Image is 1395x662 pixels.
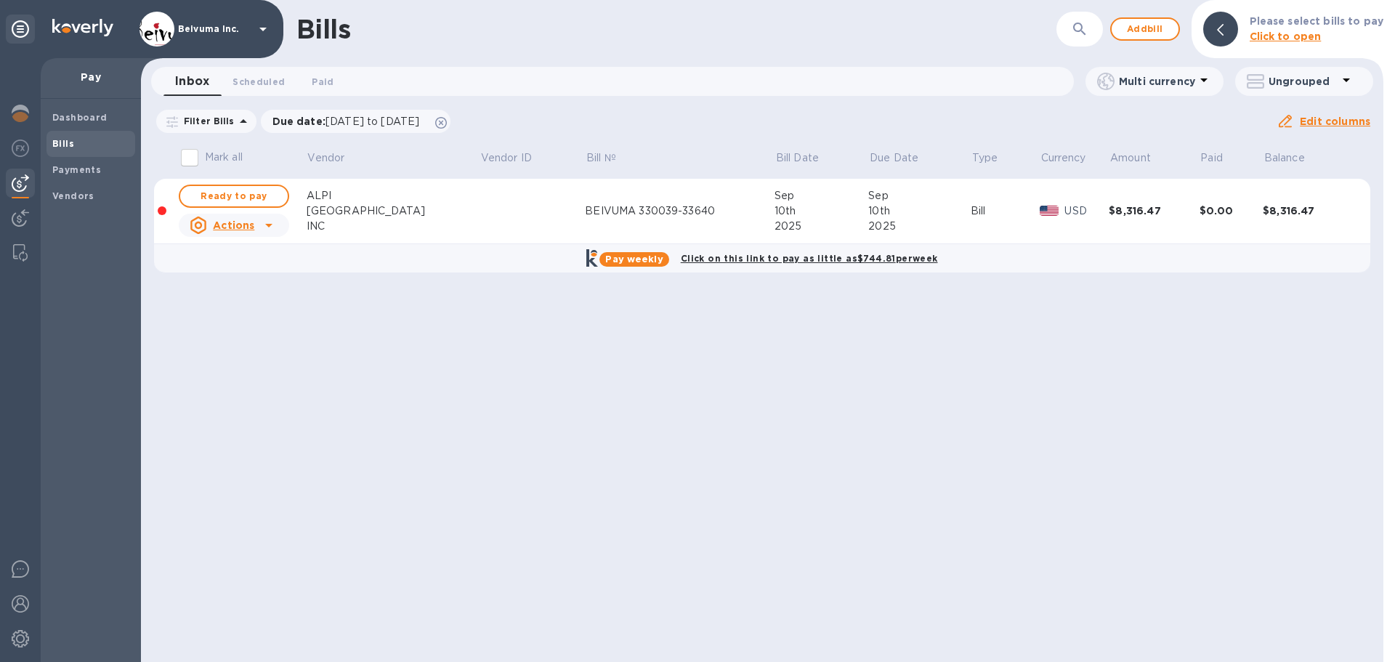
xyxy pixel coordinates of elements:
[1250,31,1322,42] b: Click to open
[52,190,94,201] b: Vendors
[1110,17,1180,41] button: Addbill
[972,150,1017,166] span: Type
[1200,150,1242,166] span: Paid
[52,19,113,36] img: Logo
[178,24,251,34] p: Beivuma Inc.
[971,203,1040,219] div: Bill
[586,150,616,166] p: Bill №
[179,185,289,208] button: Ready to pay
[178,115,235,127] p: Filter Bills
[1269,74,1338,89] p: Ungrouped
[213,219,254,231] u: Actions
[12,140,29,157] img: Foreign exchange
[307,150,363,166] span: Vendor
[1110,150,1170,166] span: Amount
[205,150,243,165] p: Mark all
[307,150,344,166] p: Vendor
[1123,20,1167,38] span: Add bill
[870,150,937,166] span: Due Date
[868,188,971,203] div: Sep
[868,203,971,219] div: 10th
[681,253,938,264] b: Click on this link to pay as little as $744.81 per week
[307,219,480,234] div: INC
[52,164,101,175] b: Payments
[775,188,868,203] div: Sep
[775,203,868,219] div: 10th
[52,112,108,123] b: Dashboard
[6,15,35,44] div: Unpin categories
[1064,203,1109,219] p: USD
[52,138,74,149] b: Bills
[1109,203,1199,218] div: $8,316.47
[52,70,129,84] p: Pay
[1200,150,1223,166] p: Paid
[481,150,551,166] span: Vendor ID
[1200,203,1263,218] div: $0.00
[1264,150,1324,166] span: Balance
[175,71,209,92] span: Inbox
[192,187,276,205] span: Ready to pay
[325,116,419,127] span: [DATE] to [DATE]
[586,150,635,166] span: Bill №
[232,74,285,89] span: Scheduled
[1264,150,1305,166] p: Balance
[1041,150,1086,166] p: Currency
[585,203,775,219] div: BEIVUMA 330039-33640
[605,254,663,265] b: Pay weekly
[870,150,918,166] p: Due Date
[1263,203,1353,218] div: $8,316.47
[296,14,350,44] h1: Bills
[775,219,868,234] div: 2025
[776,150,819,166] p: Bill Date
[312,74,333,89] span: Paid
[1119,74,1195,89] p: Multi currency
[1250,15,1383,27] b: Please select bills to pay
[776,150,838,166] span: Bill Date
[1040,206,1059,216] img: USD
[272,114,427,129] p: Due date :
[868,219,971,234] div: 2025
[1300,116,1370,127] u: Edit columns
[307,188,480,203] div: ALPI
[261,110,451,133] div: Due date:[DATE] to [DATE]
[307,203,480,219] div: [GEOGRAPHIC_DATA]
[1110,150,1151,166] p: Amount
[972,150,998,166] p: Type
[481,150,532,166] p: Vendor ID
